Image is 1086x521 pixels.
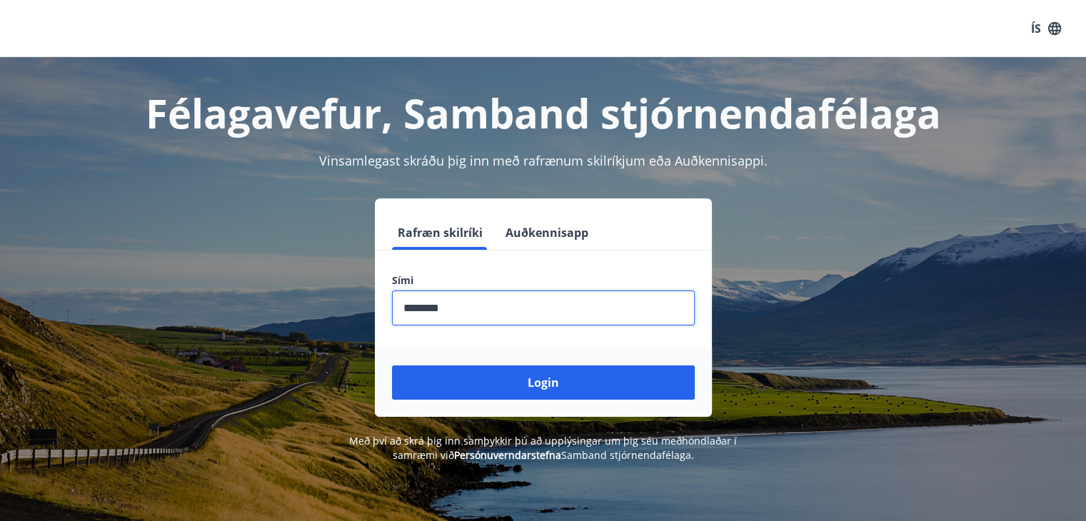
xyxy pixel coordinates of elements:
span: Vinsamlegast skráðu þig inn með rafrænum skilríkjum eða Auðkennisappi. [319,152,768,169]
button: Login [392,365,695,400]
a: Persónuverndarstefna [454,448,561,462]
span: Með því að skrá þig inn samþykkir þú að upplýsingar um þig séu meðhöndlaðar í samræmi við Samband... [349,434,737,462]
button: ÍS [1023,16,1069,41]
h1: Félagavefur, Samband stjórnendafélaga [46,86,1040,140]
button: Rafræn skilríki [392,216,488,250]
label: Sími [392,273,695,288]
button: Auðkennisapp [500,216,594,250]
